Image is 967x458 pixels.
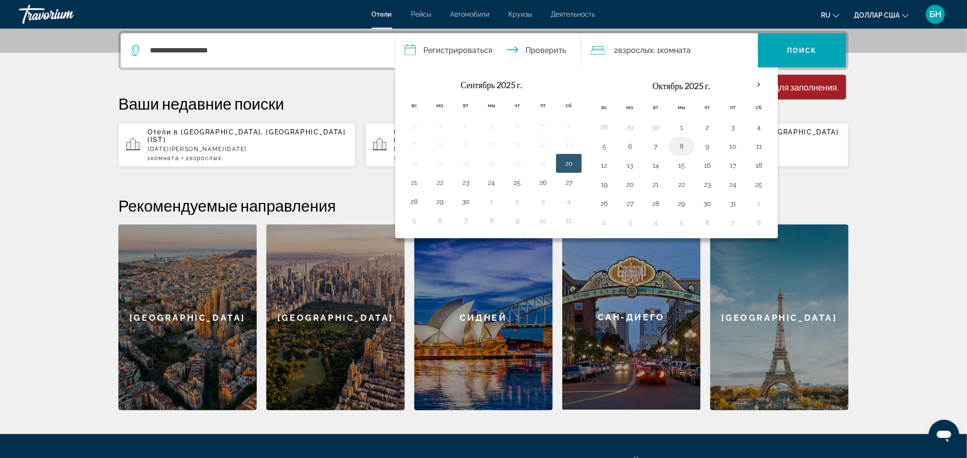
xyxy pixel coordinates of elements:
[751,197,767,210] button: День 1
[432,157,448,170] button: День 15
[394,155,398,162] font: 1
[536,195,551,208] button: День 3
[407,176,422,189] button: День 21
[648,216,663,229] button: День 4
[614,46,618,55] font: 2
[118,196,336,215] font: Рекомендуемые направления
[411,10,431,18] font: Рейсы
[458,138,473,151] button: День 9
[394,146,447,153] font: [DATE] – [DATE]
[751,178,767,191] button: День 25
[721,313,838,323] font: [GEOGRAPHIC_DATA]
[930,9,942,19] font: БН
[458,214,473,227] button: День 7
[432,119,448,132] button: День 1
[581,33,758,68] button: Путешественники: 2 взрослых, 0 детей
[414,224,553,410] a: Сидней
[118,94,284,113] font: Ваши недавние поиски
[653,46,660,55] font: , 1
[189,155,221,162] font: взрослых
[751,159,767,172] button: День 18
[725,216,741,229] button: День 7
[597,216,612,229] button: День 2
[536,176,551,189] button: День 26
[725,178,741,191] button: День 24
[509,10,532,18] a: Круизы
[854,11,900,19] font: доллар США
[484,176,499,189] button: День 24
[751,216,767,229] button: День 8
[394,128,425,136] font: Отели в
[536,138,551,151] button: День 12
[372,10,392,18] a: Отели
[597,178,612,191] button: День 19
[536,119,551,132] button: День 5
[923,4,948,24] button: Меню пользователя
[129,313,246,323] font: [GEOGRAPHIC_DATA]
[648,178,663,191] button: День 21
[510,176,525,189] button: День 25
[597,140,612,153] button: День 5
[186,155,189,162] font: 2
[151,155,179,162] font: комната
[394,128,593,143] font: [GEOGRAPHIC_DATA], [GEOGRAPHIC_DATA] (HAM)
[700,159,715,172] button: День 16
[700,197,715,210] button: День 30
[451,10,490,18] a: Автомобили
[561,214,577,227] button: День 11
[121,33,846,68] div: Виджет поиска
[561,157,577,170] button: День 20
[751,140,767,153] button: День 11
[652,81,710,91] font: Октябрь 2025 г.
[821,8,840,22] button: Изменить язык
[561,195,577,208] button: День 4
[510,119,525,132] button: День 4
[395,33,581,68] button: Даты заезда и выезда
[407,119,422,132] button: День 31
[674,121,689,134] button: День 1
[484,119,499,132] button: День 3
[622,121,638,134] button: День 29
[618,46,653,55] font: взрослых
[484,138,499,151] button: День 10
[648,121,663,134] button: День 30
[407,214,422,227] button: День 5
[19,2,115,27] a: Травориум
[700,140,715,153] button: День 9
[461,80,523,90] font: Сентябрь 2025 г.
[277,313,394,323] font: [GEOGRAPHIC_DATA]
[484,214,499,227] button: День 8
[854,8,909,22] button: Изменить валюту
[458,195,473,208] button: День 30
[562,224,701,410] a: Сан-Диего
[118,122,356,167] button: Отели в [GEOGRAPHIC_DATA], [GEOGRAPHIC_DATA] (IST)[DATE][PERSON_NAME][DATE]1комната2взрослых
[674,216,689,229] button: День 5
[622,178,638,191] button: День 20
[510,214,525,227] button: День 9
[622,159,638,172] button: День 13
[460,313,507,323] font: Сидней
[458,157,473,170] button: День 16
[458,119,473,132] button: День 2
[432,176,448,189] button: День 22
[597,121,612,134] button: День 28
[758,33,846,68] button: Поиск
[597,197,612,210] button: День 26
[510,138,525,151] button: День 11
[710,224,849,410] a: [GEOGRAPHIC_DATA]
[484,157,499,170] button: День 17
[725,197,741,210] button: День 31
[674,140,689,153] button: День 8
[622,197,638,210] button: День 27
[746,74,772,96] button: В следующем месяце
[407,195,422,208] button: День 28
[929,420,959,450] iframe: Кнопка запуска окна обмена сообщениями
[147,128,179,136] font: Отели в
[622,140,638,153] button: День 6
[266,224,405,410] a: [GEOGRAPHIC_DATA]
[551,10,596,18] a: Деятельность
